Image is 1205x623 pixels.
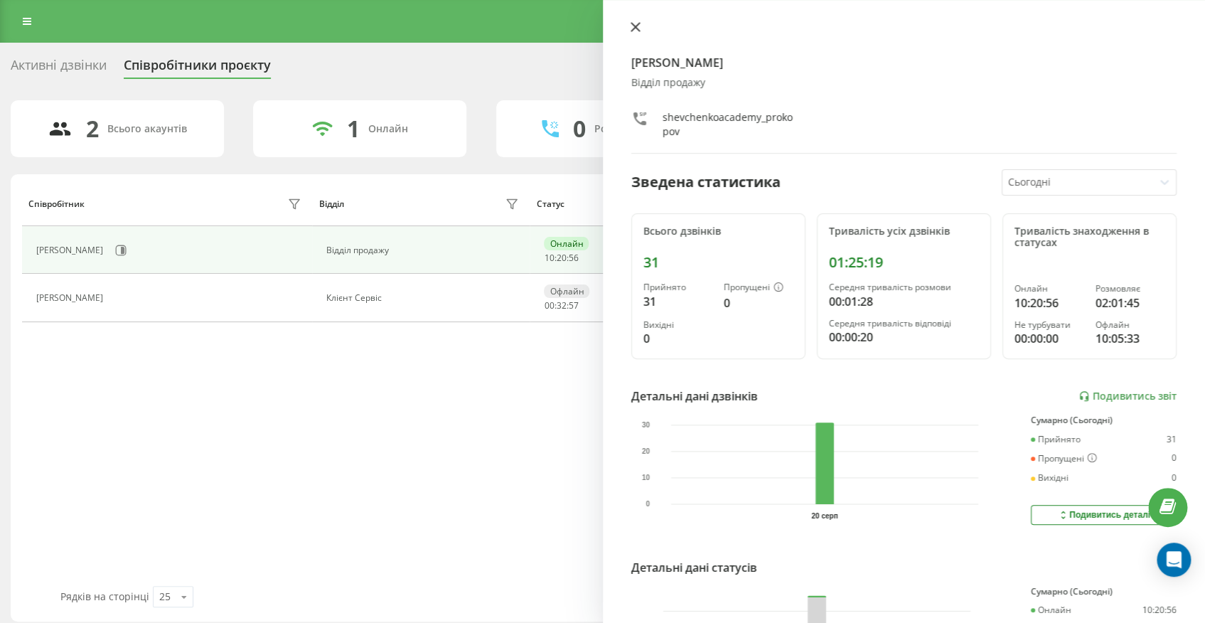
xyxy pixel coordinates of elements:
[631,54,1177,71] h4: [PERSON_NAME]
[544,253,578,263] div: : :
[631,171,781,193] div: Зведена статистика
[1095,294,1164,311] div: 02:01:45
[1095,284,1164,294] div: Розмовляє
[544,299,554,311] span: 00
[631,77,1177,89] div: Відділ продажу
[643,282,713,292] div: Прийнято
[829,225,979,238] div: Тривалість усіх дзвінків
[36,293,107,303] div: [PERSON_NAME]
[829,282,979,292] div: Середня тривалість розмови
[811,512,837,520] text: 20 серп
[646,500,650,508] text: 0
[642,421,650,429] text: 30
[663,110,794,139] div: shevchenkoacademy_prokopov
[544,301,578,311] div: : :
[643,330,713,347] div: 0
[643,293,713,310] div: 31
[643,320,713,330] div: Вихідні
[326,245,522,255] div: Відділ продажу
[631,559,757,576] div: Детальні дані статусів
[28,199,85,209] div: Співробітник
[573,115,586,142] div: 0
[1031,505,1177,525] button: Подивитись деталі
[724,282,793,294] div: Пропущені
[1031,435,1081,444] div: Прийнято
[1057,509,1150,521] div: Подивитись деталі
[556,252,566,264] span: 20
[1031,587,1177,597] div: Сумарно (Сьогодні)
[368,123,408,135] div: Онлайн
[556,299,566,311] span: 32
[568,252,578,264] span: 56
[1172,473,1177,483] div: 0
[1014,284,1084,294] div: Онлайн
[642,447,650,455] text: 20
[1014,225,1164,250] div: Тривалість знаходження в статусах
[1095,320,1164,330] div: Офлайн
[60,590,149,603] span: Рядків на сторінці
[829,293,979,310] div: 00:01:28
[347,115,360,142] div: 1
[319,199,344,209] div: Відділ
[1031,453,1097,464] div: Пропущені
[631,388,758,405] div: Детальні дані дзвінків
[829,319,979,329] div: Середня тривалість відповіді
[594,123,663,135] div: Розмовляють
[1167,435,1177,444] div: 31
[86,115,99,142] div: 2
[1095,330,1164,347] div: 10:05:33
[36,245,107,255] div: [PERSON_NAME]
[537,199,564,209] div: Статус
[1031,415,1177,425] div: Сумарно (Сьогодні)
[107,123,187,135] div: Всього акаунтів
[568,299,578,311] span: 57
[124,58,271,80] div: Співробітники проєкту
[544,252,554,264] span: 10
[829,254,979,271] div: 01:25:19
[642,474,650,481] text: 10
[326,293,522,303] div: Клієнт Сервіс
[544,237,589,250] div: Онлайн
[643,254,793,271] div: 31
[1014,320,1084,330] div: Не турбувати
[159,590,171,604] div: 25
[1031,605,1071,615] div: Онлайн
[1014,294,1084,311] div: 10:20:56
[643,225,793,238] div: Всього дзвінків
[544,284,589,298] div: Офлайн
[724,294,793,311] div: 0
[1031,473,1069,483] div: Вихідні
[1142,605,1177,615] div: 10:20:56
[11,58,107,80] div: Активні дзвінки
[1014,330,1084,347] div: 00:00:00
[1172,453,1177,464] div: 0
[829,329,979,346] div: 00:00:20
[1078,390,1177,403] a: Подивитись звіт
[1157,543,1191,577] div: Open Intercom Messenger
